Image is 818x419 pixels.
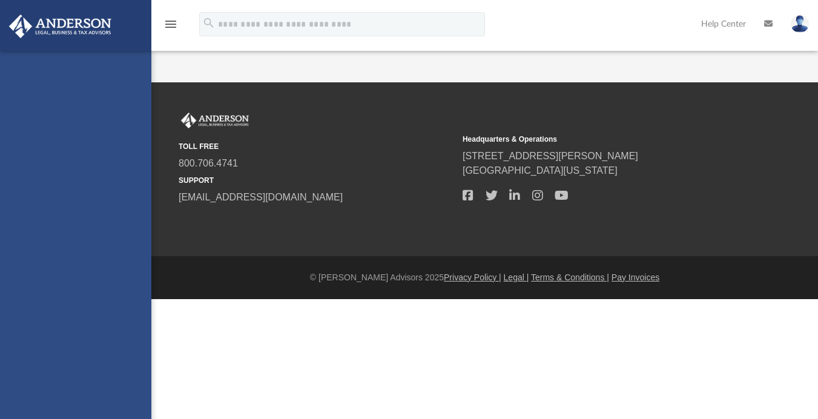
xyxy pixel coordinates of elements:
a: menu [163,23,178,31]
img: User Pic [791,15,809,33]
a: [STREET_ADDRESS][PERSON_NAME] [463,151,638,161]
div: © [PERSON_NAME] Advisors 2025 [151,271,818,284]
a: Terms & Conditions | [531,272,609,282]
a: [GEOGRAPHIC_DATA][US_STATE] [463,165,618,176]
small: Headquarters & Operations [463,134,738,145]
a: Pay Invoices [612,272,659,282]
a: [EMAIL_ADDRESS][DOMAIN_NAME] [179,192,343,202]
a: Legal | [504,272,529,282]
img: Anderson Advisors Platinum Portal [179,113,251,128]
small: TOLL FREE [179,141,454,152]
small: SUPPORT [179,175,454,186]
a: 800.706.4741 [179,158,238,168]
a: Privacy Policy | [444,272,501,282]
img: Anderson Advisors Platinum Portal [5,15,115,38]
i: menu [163,17,178,31]
i: search [202,16,216,30]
